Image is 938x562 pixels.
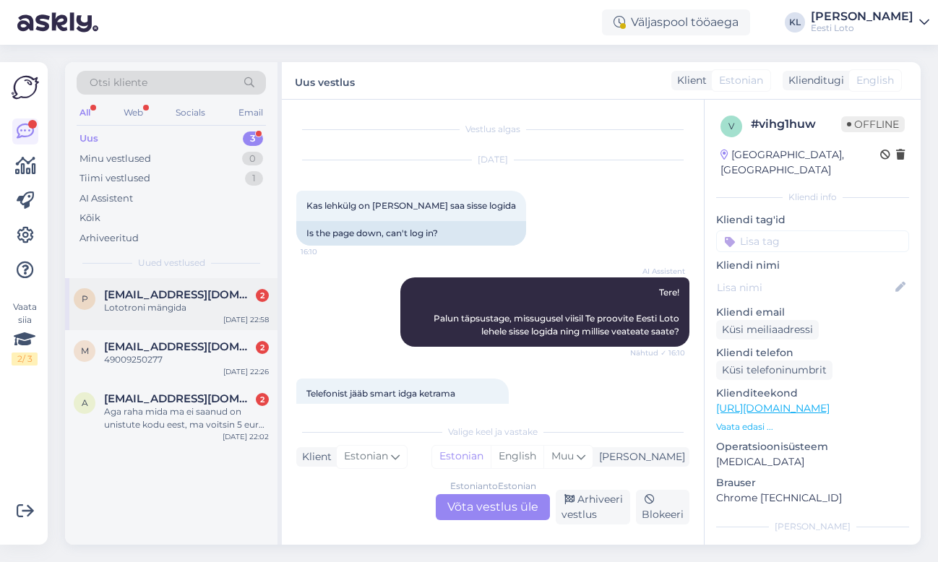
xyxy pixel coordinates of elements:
[811,11,913,22] div: [PERSON_NAME]
[223,366,269,377] div: [DATE] 22:26
[716,305,909,320] p: Kliendi email
[716,345,909,360] p: Kliendi telefon
[306,388,455,399] span: Telefonist jääb smart idga ketrama
[716,475,909,490] p: Brauser
[491,446,543,467] div: English
[90,75,147,90] span: Otsi kliente
[79,191,133,206] div: AI Assistent
[716,230,909,252] input: Lisa tag
[716,454,909,470] p: [MEDICAL_DATA]
[82,397,88,408] span: a
[12,74,39,101] img: Askly Logo
[783,73,844,88] div: Klienditugi
[223,314,269,325] div: [DATE] 22:58
[716,386,909,401] p: Klienditeekond
[716,542,909,557] p: Märkmed
[716,439,909,454] p: Operatsioonisüsteem
[432,446,491,467] div: Estonian
[716,360,832,380] div: Küsi telefoninumbrit
[81,345,89,356] span: m
[104,392,254,405] span: anet838@gmail.com
[138,256,205,269] span: Uued vestlused
[236,103,266,122] div: Email
[256,341,269,354] div: 2
[296,123,689,136] div: Vestlus algas
[296,153,689,166] div: [DATE]
[716,212,909,228] p: Kliendi tag'id
[104,405,269,431] div: Aga raha mida ma ei saanud on unistute kodu eest, ma voitsin 5 eurot ning see raga ei kantud mu s...
[79,171,150,186] div: Tiimi vestlused
[717,280,892,295] input: Lisa nimi
[104,301,269,314] div: Lototroni mängida
[104,353,269,366] div: 49009250277
[751,116,841,133] div: # vihg1huw
[728,121,734,131] span: v
[301,246,355,257] span: 16:10
[295,71,355,90] label: Uus vestlus
[716,490,909,506] p: Chrome [TECHNICAL_ID]
[306,200,516,211] span: Kas lehkülg on [PERSON_NAME] saa sisse logida
[720,147,880,178] div: [GEOGRAPHIC_DATA], [GEOGRAPHIC_DATA]
[716,520,909,533] div: [PERSON_NAME]
[104,340,254,353] span: marinagluskova23@gmail.com
[602,9,750,35] div: Väljaspool tööaega
[719,73,763,88] span: Estonian
[593,449,685,464] div: [PERSON_NAME]
[785,12,805,33] div: KL
[77,103,93,122] div: All
[121,103,146,122] div: Web
[82,293,88,304] span: p
[79,231,139,246] div: Arhiveeritud
[450,480,536,493] div: Estonian to Estonian
[296,221,526,246] div: Is the page down, can't log in?
[716,402,830,415] a: [URL][DOMAIN_NAME]
[79,131,98,146] div: Uus
[344,449,388,464] span: Estonian
[12,301,38,366] div: Vaata siia
[256,393,269,406] div: 2
[223,431,269,442] div: [DATE] 22:02
[104,288,254,301] span: piretkont4@gmail.com
[551,449,574,462] span: Muu
[671,73,707,88] div: Klient
[245,171,263,186] div: 1
[12,353,38,366] div: 2 / 3
[79,152,151,166] div: Minu vestlused
[296,425,689,438] div: Valige keel ja vastake
[173,103,208,122] div: Socials
[556,490,630,524] div: Arhiveeri vestlus
[716,258,909,273] p: Kliendi nimi
[716,420,909,433] p: Vaata edasi ...
[811,22,913,34] div: Eesti Loto
[716,320,819,340] div: Küsi meiliaadressi
[242,152,263,166] div: 0
[436,494,550,520] div: Võta vestlus üle
[631,266,685,277] span: AI Assistent
[256,289,269,302] div: 2
[636,490,689,524] div: Blokeeri
[856,73,894,88] span: English
[716,191,909,204] div: Kliendi info
[79,211,100,225] div: Kõik
[243,131,263,146] div: 3
[630,347,685,358] span: Nähtud ✓ 16:10
[841,116,905,132] span: Offline
[811,11,929,34] a: [PERSON_NAME]Eesti Loto
[296,449,332,464] div: Klient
